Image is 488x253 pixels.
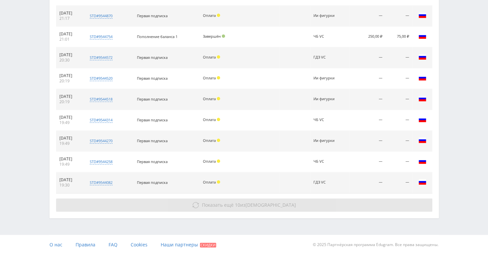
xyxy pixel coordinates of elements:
[90,13,113,19] div: std#9544870
[418,95,426,103] img: rus.png
[90,180,113,185] div: std#9544082
[217,180,220,184] span: Холд
[59,16,81,21] div: 21:17
[56,198,432,212] button: Показать ещё 10из[DEMOGRAPHIC_DATA]
[313,76,343,80] div: Ии фигурки
[59,78,81,84] div: 20:19
[59,136,81,141] div: [DATE]
[217,97,220,100] span: Холд
[90,97,113,102] div: std#9544518
[76,241,95,248] span: Правила
[59,99,81,105] div: 20:19
[59,31,81,37] div: [DATE]
[161,241,198,248] span: Наши партнеры
[349,151,385,172] td: —
[59,115,81,120] div: [DATE]
[137,180,168,185] span: Первая подписка
[59,141,81,146] div: 19:49
[59,183,81,188] div: 19:30
[245,202,296,208] span: [DEMOGRAPHIC_DATA]
[59,120,81,125] div: 19:49
[349,68,385,89] td: —
[418,178,426,186] img: rus.png
[131,241,147,248] span: Cookies
[137,55,168,60] span: Первая подписка
[313,159,343,164] div: ЧБ VC
[313,118,343,122] div: ЧБ VC
[59,52,81,58] div: [DATE]
[418,157,426,165] img: rus.png
[349,110,385,131] td: —
[59,94,81,99] div: [DATE]
[90,34,113,39] div: std#9544754
[313,55,343,60] div: ГДЗ VC
[203,75,216,80] span: Оплата
[59,11,81,16] div: [DATE]
[59,162,81,167] div: 19:49
[349,6,385,26] td: —
[313,139,343,143] div: Ии фигурки
[349,89,385,110] td: —
[386,89,412,110] td: —
[200,243,216,247] span: Скидки
[349,131,385,151] td: —
[217,159,220,163] span: Холд
[386,26,412,47] td: 75,00 ₽
[313,180,343,185] div: ГДЗ VC
[90,76,113,81] div: std#9544520
[386,6,412,26] td: —
[217,14,220,17] span: Холд
[386,131,412,151] td: —
[386,110,412,131] td: —
[313,34,343,39] div: ЧБ VC
[313,14,343,18] div: Ии фигурки
[203,13,216,18] span: Оплата
[59,177,81,183] div: [DATE]
[59,58,81,63] div: 20:30
[217,55,220,59] span: Холд
[137,97,168,102] span: Первая подписка
[386,68,412,89] td: —
[49,241,62,248] span: О нас
[137,117,168,122] span: Первая подписка
[137,34,178,39] span: Пополнение баланса 1
[59,156,81,162] div: [DATE]
[235,202,240,208] span: 10
[418,11,426,19] img: rus.png
[137,138,168,143] span: Первая подписка
[386,172,412,193] td: —
[203,55,216,60] span: Оплата
[203,159,216,164] span: Оплата
[418,32,426,40] img: rus.png
[137,159,168,164] span: Первая подписка
[386,151,412,172] td: —
[418,53,426,61] img: rus.png
[90,117,113,123] div: std#9544314
[109,241,117,248] span: FAQ
[217,139,220,142] span: Холд
[203,138,216,143] span: Оплата
[203,34,221,39] span: Завершён
[202,202,234,208] span: Показать ещё
[349,47,385,68] td: —
[59,73,81,78] div: [DATE]
[222,34,225,38] span: Подтвержден
[349,172,385,193] td: —
[202,202,296,208] span: из
[418,136,426,144] img: rus.png
[418,115,426,123] img: rus.png
[137,76,168,81] span: Первая подписка
[203,117,216,122] span: Оплата
[313,97,343,101] div: Ии фигурки
[59,37,81,42] div: 21:01
[137,13,168,18] span: Первая подписка
[349,26,385,47] td: 250,00 ₽
[203,180,216,185] span: Оплата
[217,76,220,79] span: Холд
[217,118,220,121] span: Холд
[386,47,412,68] td: —
[418,74,426,82] img: rus.png
[203,96,216,101] span: Оплата
[90,55,113,60] div: std#9544572
[90,159,113,164] div: std#9544258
